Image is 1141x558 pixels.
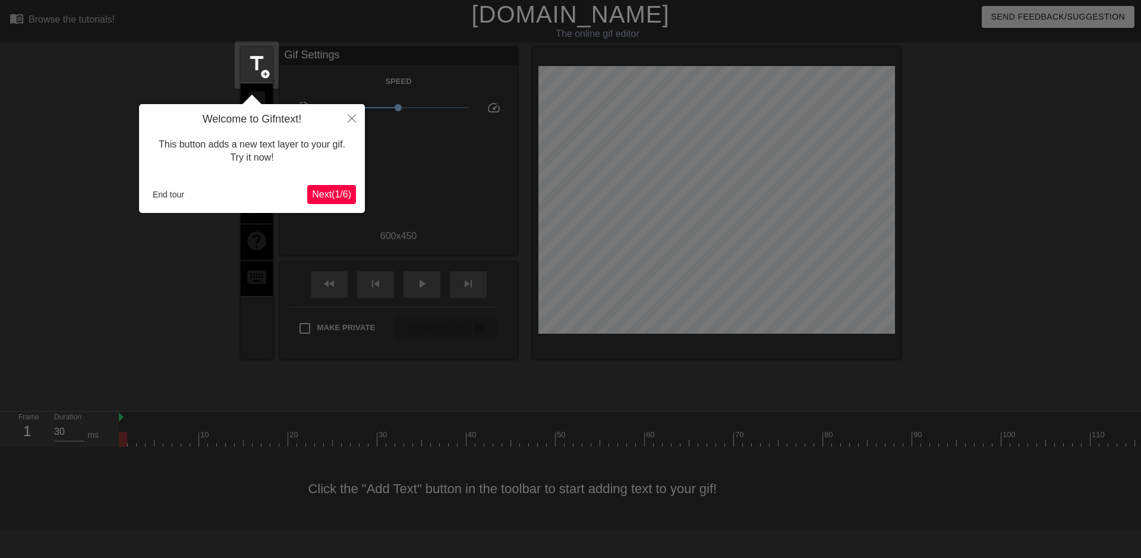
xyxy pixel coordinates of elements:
[148,126,356,177] div: This button adds a new text layer to your gif. Try it now!
[312,189,351,199] span: Next ( 1 / 6 )
[148,113,356,126] h4: Welcome to Gifntext!
[339,104,365,131] button: Close
[307,185,356,204] button: Next
[148,186,189,203] button: End tour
